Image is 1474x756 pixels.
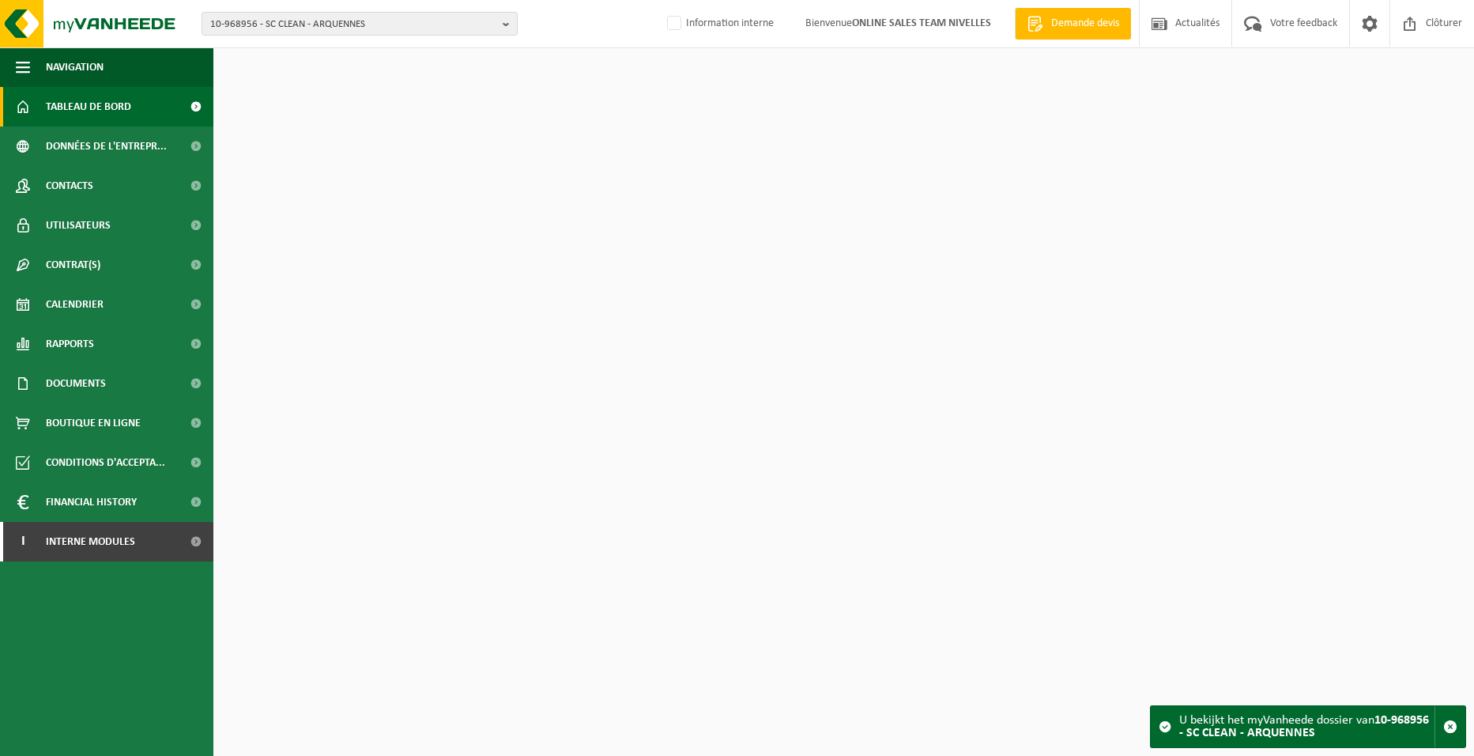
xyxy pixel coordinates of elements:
span: I [16,522,30,561]
button: 10-968956 - SC CLEAN - ARQUENNES [202,12,518,36]
span: Contrat(s) [46,245,100,285]
strong: ONLINE SALES TEAM NIVELLES [852,17,991,29]
span: Documents [46,364,106,403]
div: U bekijkt het myVanheede dossier van [1179,706,1434,747]
span: Financial History [46,482,137,522]
strong: 10-968956 - SC CLEAN - ARQUENNES [1179,714,1429,739]
label: Information interne [664,12,774,36]
span: Demande devis [1047,16,1123,32]
span: Rapports [46,324,94,364]
span: 10-968956 - SC CLEAN - ARQUENNES [210,13,496,36]
span: Boutique en ligne [46,403,141,443]
span: Utilisateurs [46,206,111,245]
span: Conditions d'accepta... [46,443,165,482]
span: Interne modules [46,522,135,561]
a: Demande devis [1015,8,1131,40]
span: Calendrier [46,285,104,324]
span: Contacts [46,166,93,206]
span: Tableau de bord [46,87,131,127]
span: Données de l'entrepr... [46,127,167,166]
span: Navigation [46,47,104,87]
